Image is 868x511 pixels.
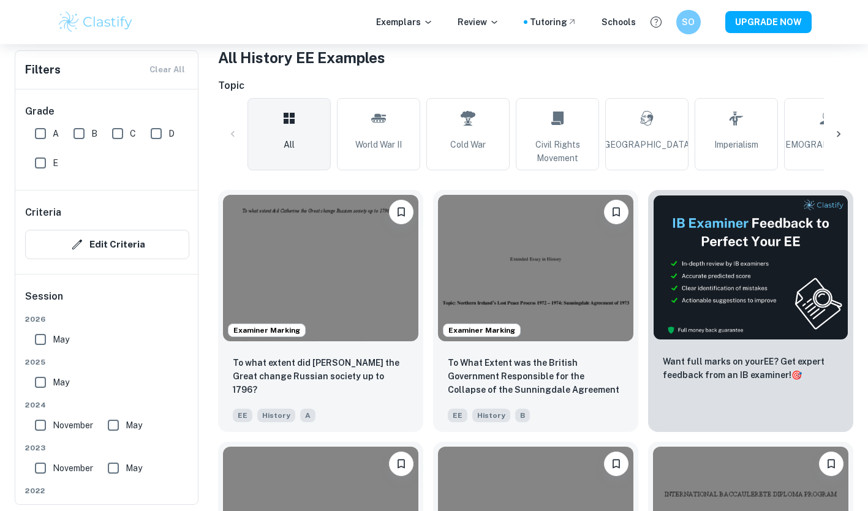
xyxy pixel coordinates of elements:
span: C [130,127,136,140]
a: Examiner MarkingBookmarkTo what extent did Catherine the Great change Russian society up to 1796?... [218,190,423,432]
span: A [300,409,315,422]
h6: SO [681,15,695,29]
span: History [257,409,295,422]
img: Clastify logo [57,10,135,34]
h6: Session [25,289,189,314]
button: UPGRADE NOW [725,11,812,33]
span: [GEOGRAPHIC_DATA] [602,138,692,151]
p: To What Extent was the British Government Responsible for the Collapse of the Sunningdale Agreeme... [448,356,624,398]
span: Examiner Marking [443,325,520,336]
span: All [284,138,295,151]
button: Bookmark [604,200,628,224]
span: Civil Rights Movement [521,138,594,165]
a: Tutoring [530,15,577,29]
button: Bookmark [604,452,628,476]
button: Bookmark [819,452,843,476]
span: EE [448,409,467,422]
img: History EE example thumbnail: To what extent did Catherine the Great c [223,195,418,341]
span: May [53,333,69,346]
span: 🎯 [791,370,802,380]
span: 2025 [25,357,189,368]
span: 2024 [25,399,189,411]
button: SO [676,10,701,34]
span: May [126,461,142,475]
span: B [515,409,530,422]
h6: Topic [218,78,853,93]
span: History [472,409,510,422]
button: Help and Feedback [646,12,666,32]
span: May [53,376,69,389]
span: Cold War [450,138,486,151]
span: E [53,156,58,170]
a: Examiner MarkingBookmarkTo What Extent was the British Government Responsible for the Collapse of... [433,190,638,432]
span: 2026 [25,314,189,325]
p: To what extent did Catherine the Great change Russian society up to 1796? [233,356,409,396]
p: Want full marks on your EE ? Get expert feedback from an IB examiner! [663,355,839,382]
p: Review [458,15,499,29]
span: A [53,127,59,140]
a: ThumbnailWant full marks on yourEE? Get expert feedback from an IB examiner! [648,190,853,432]
h6: Filters [25,61,61,78]
span: D [168,127,175,140]
button: Bookmark [389,200,413,224]
span: May [126,418,142,432]
span: 2022 [25,485,189,496]
img: History EE example thumbnail: To What Extent was the British Governmen [438,195,633,341]
h1: All History EE Examples [218,47,853,69]
span: EE [233,409,252,422]
button: Bookmark [389,452,413,476]
span: November [53,461,93,475]
span: World War II [355,138,402,151]
img: Thumbnail [653,195,848,340]
span: November [53,418,93,432]
button: Edit Criteria [25,230,189,259]
span: Imperialism [714,138,758,151]
p: Exemplars [376,15,433,29]
span: 2023 [25,442,189,453]
h6: Criteria [25,205,61,220]
span: Examiner Marking [228,325,305,336]
a: Schools [602,15,636,29]
h6: Grade [25,104,189,119]
span: B [91,127,97,140]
